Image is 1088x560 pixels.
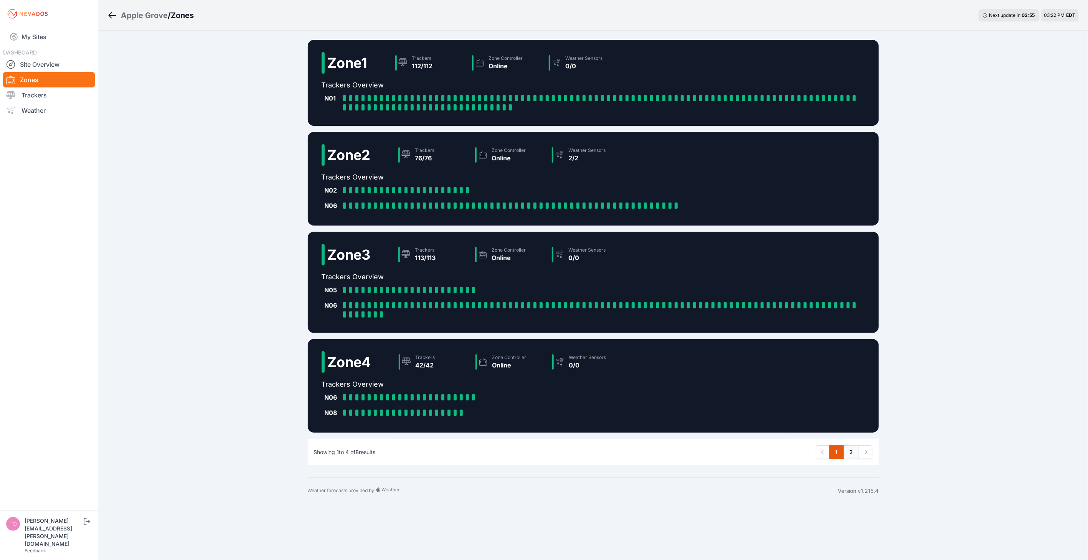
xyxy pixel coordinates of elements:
[325,186,340,195] div: N02
[322,272,865,282] h2: Trackers Overview
[838,487,879,495] div: Version v1.215.4
[168,10,171,21] span: /
[415,147,435,153] div: Trackers
[25,548,46,553] a: Feedback
[325,393,340,402] div: N06
[328,147,371,163] h2: Zone 2
[325,285,340,295] div: N05
[1044,12,1065,18] span: 03:22 PM
[171,10,194,21] h3: Zones
[569,247,606,253] div: Weather Sensors
[325,201,340,210] div: N06
[3,103,95,118] a: Weather
[569,147,606,153] div: Weather Sensors
[816,445,873,459] nav: Pagination
[989,12,1021,18] span: Next update in
[1022,12,1036,18] div: 02 : 55
[3,87,95,103] a: Trackers
[392,52,469,74] a: Trackers112/112
[415,247,436,253] div: Trackers
[566,61,603,71] div: 0/0
[569,361,606,370] div: 0/0
[412,55,433,61] div: Trackers
[325,301,340,310] div: N06
[549,244,626,265] a: Weather Sensors0/0
[3,72,95,87] a: Zones
[415,253,436,262] div: 113/113
[489,61,523,71] div: Online
[1067,12,1076,18] span: EDT
[489,55,523,61] div: Zone Controller
[546,52,622,74] a: Weather Sensors0/0
[395,244,472,265] a: Trackers113/113
[492,247,526,253] div: Zone Controller
[395,144,472,166] a: Trackers76/76
[396,351,472,373] a: Trackers42/42
[322,379,626,390] h2: Trackers Overview
[549,144,626,166] a: Weather Sensors2/2
[3,28,95,46] a: My Sites
[569,253,606,262] div: 0/0
[308,487,838,495] div: Weather forecasts provided by
[844,445,859,459] a: 2
[492,147,526,153] div: Zone Controller
[412,61,433,71] div: 112/112
[6,8,49,20] img: Nevados
[337,449,339,455] span: 1
[492,354,527,361] div: Zone Controller
[328,55,368,71] h2: Zone 1
[566,55,603,61] div: Weather Sensors
[356,449,359,455] span: 8
[328,247,371,262] h2: Zone 3
[492,153,526,163] div: Online
[492,253,526,262] div: Online
[569,153,606,163] div: 2/2
[492,361,527,370] div: Online
[6,517,20,531] img: tomasz.barcz@energix-group.com
[322,172,684,183] h2: Trackers Overview
[107,5,194,25] nav: Breadcrumb
[328,354,371,370] h2: Zone 4
[3,57,95,72] a: Site Overview
[346,449,349,455] span: 4
[121,10,168,21] a: Apple Grove
[25,517,82,548] div: [PERSON_NAME][EMAIL_ADDRESS][PERSON_NAME][DOMAIN_NAME]
[314,448,376,456] p: Showing to of results
[416,354,435,361] div: Trackers
[829,445,844,459] a: 1
[549,351,626,373] a: Weather Sensors0/0
[415,153,435,163] div: 76/76
[569,354,606,361] div: Weather Sensors
[325,408,340,417] div: N08
[3,49,37,56] span: DASHBOARD
[322,80,865,91] h2: Trackers Overview
[416,361,435,370] div: 42/42
[325,94,340,103] div: N01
